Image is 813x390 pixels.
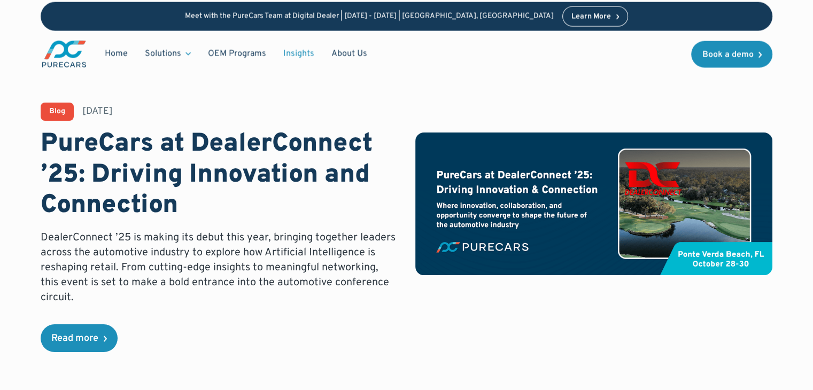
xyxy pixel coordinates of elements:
div: [DATE] [82,105,113,118]
div: Read more [51,334,98,344]
p: DealerConnect ’25 is making its debut this year, bringing together leaders across the automotive ... [41,230,398,305]
a: Learn More [562,6,629,27]
a: Home [96,44,136,64]
div: Blog [49,108,65,115]
a: Book a demo [691,41,772,67]
p: Meet with the PureCars Team at Digital Dealer | [DATE] - [DATE] | [GEOGRAPHIC_DATA], [GEOGRAPHIC_... [185,12,554,21]
div: Solutions [136,44,199,64]
a: About Us [323,44,376,64]
img: purecars logo [41,40,88,69]
a: Insights [275,44,323,64]
div: Book a demo [702,50,753,59]
div: Learn More [571,13,611,21]
a: Read more [41,324,118,352]
div: Solutions [145,48,181,60]
a: OEM Programs [199,44,275,64]
h1: PureCars at DealerConnect ’25: Driving Innovation and Connection [41,129,398,222]
a: main [41,40,88,69]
